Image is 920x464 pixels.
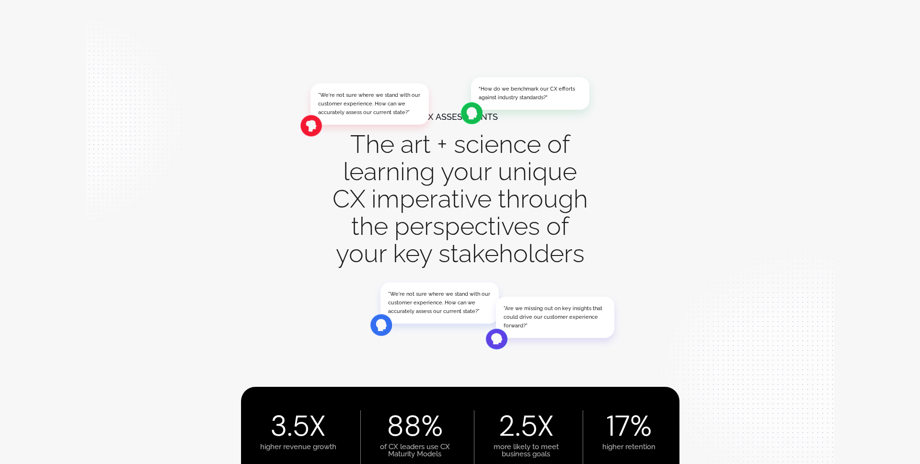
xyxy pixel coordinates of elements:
[606,415,652,437] div: 17%
[388,290,491,316] div: "We're not sure where we stand with our customer experience. How can we accurately assess our cur...
[504,304,607,330] div: "Are we missing out on key insights that could drive our customer experience forward?"
[270,415,326,437] div: 3.5X
[498,415,554,437] div: 2.5X
[387,415,443,437] div: 88%
[318,91,421,117] div: "We're not sure where we stand with our customer experience. How can we accurately assess our cur...
[331,130,589,267] h1: The art + science of learning your unique CX imperative through the perspectives of your key stak...
[602,437,655,451] div: higher retention
[479,85,582,102] div: “How do we benchmark our CX efforts against industry standards?”
[260,437,336,451] div: higher revenue growth
[494,437,559,458] div: more likely to meet business goals
[380,437,450,458] div: of CX leaders use CX Maturity Models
